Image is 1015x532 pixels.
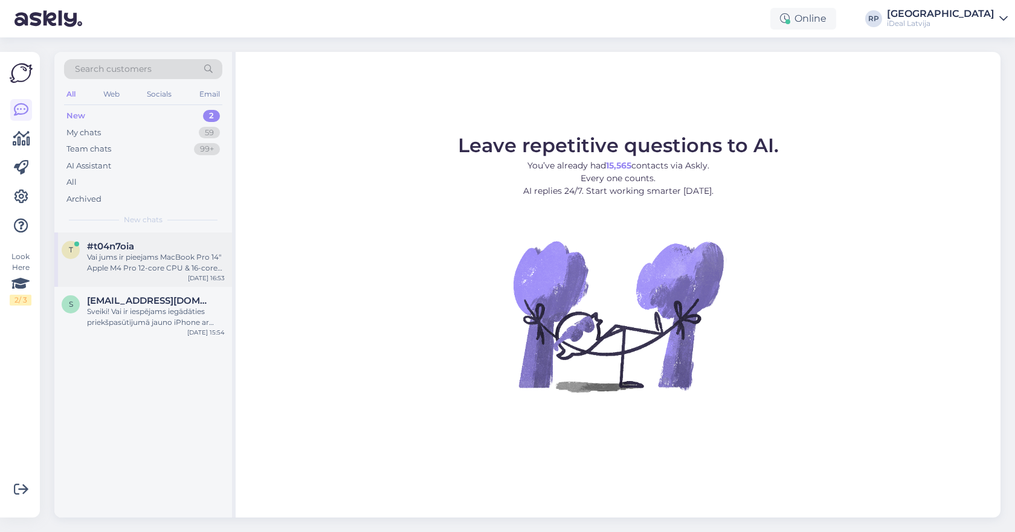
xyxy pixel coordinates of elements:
span: t [69,245,73,254]
img: No Chat active [509,207,727,425]
div: AI Assistant [66,160,111,172]
div: New [66,110,85,122]
span: #t04n7oia [87,241,134,252]
span: New chats [124,214,163,225]
a: [GEOGRAPHIC_DATA]iDeal Latvija [887,9,1008,28]
div: My chats [66,127,101,139]
div: Online [770,8,836,30]
div: Email [197,86,222,102]
div: 2 [203,110,220,122]
span: Search customers [75,63,152,75]
p: You’ve already had contacts via Askly. Every one counts. AI replies 24/7. Start working smarter [... [458,159,779,197]
div: 2 / 3 [10,295,31,306]
b: 15,565 [606,160,631,171]
div: Web [101,86,122,102]
div: 59 [199,127,220,139]
span: Leave repetitive questions to AI. [458,133,779,157]
div: All [66,176,77,188]
span: s [69,300,73,309]
span: sabinefeldmane@gmail.com [87,295,213,306]
div: Vai jums ir pieejams MacBook Pro 14" Apple M4 Pro 12‑core CPU & 16‑core GPU 24GB/1TB Silver INT? [87,252,225,274]
div: RP [865,10,882,27]
div: [DATE] 16:53 [188,274,225,283]
div: [GEOGRAPHIC_DATA] [887,9,994,19]
div: Team chats [66,143,111,155]
div: All [64,86,78,102]
div: Sveiki! Vai ir iespējams iegādāties priekšpasūtījumā jauno iPhone ar firmas rekvizītiem, nomaksā? [87,306,225,328]
div: [DATE] 15:54 [187,328,225,337]
div: iDeal Latvija [887,19,994,28]
div: Socials [144,86,174,102]
div: Look Here [10,251,31,306]
div: Archived [66,193,101,205]
img: Askly Logo [10,62,33,85]
div: 99+ [194,143,220,155]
